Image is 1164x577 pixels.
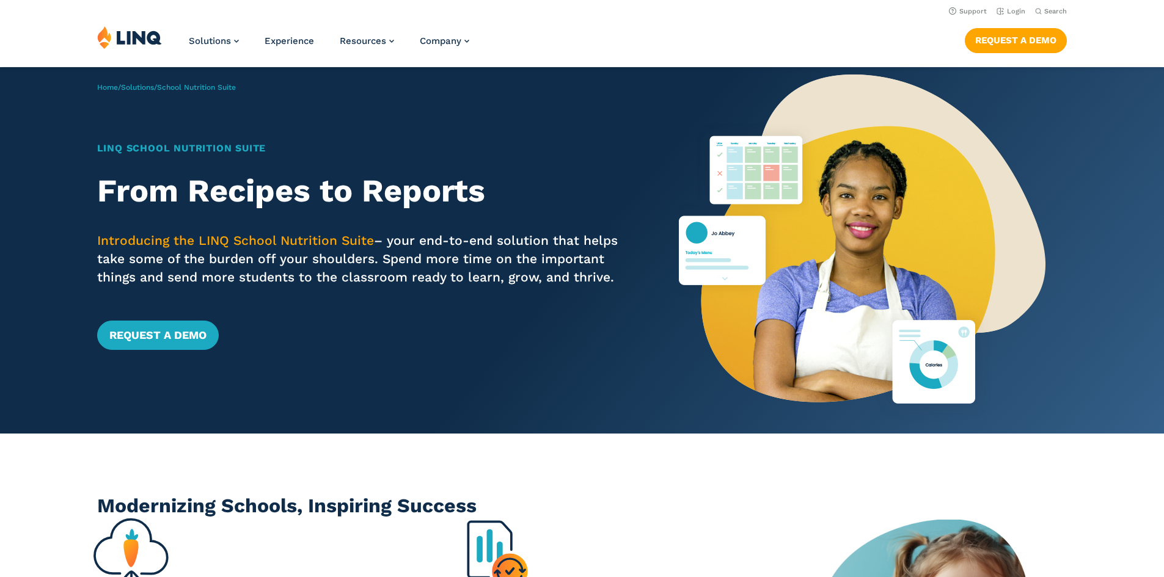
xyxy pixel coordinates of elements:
[679,67,1045,434] img: Nutrition Suite Launch
[97,231,632,286] p: – your end-to-end solution that helps take some of the burden off your shoulders. Spend more time...
[97,492,1067,520] h2: Modernizing Schools, Inspiring Success
[97,83,118,92] a: Home
[189,26,469,66] nav: Primary Navigation
[340,35,386,46] span: Resources
[189,35,239,46] a: Solutions
[97,173,632,209] h2: From Recipes to Reports
[420,35,461,46] span: Company
[340,35,394,46] a: Resources
[1044,7,1067,15] span: Search
[97,321,219,350] a: Request a Demo
[97,233,374,248] span: Introducing the LINQ School Nutrition Suite
[189,35,231,46] span: Solutions
[97,26,162,49] img: LINQ | K‑12 Software
[121,83,154,92] a: Solutions
[157,83,236,92] span: School Nutrition Suite
[97,83,236,92] span: / /
[1035,7,1067,16] button: Open Search Bar
[997,7,1025,15] a: Login
[949,7,987,15] a: Support
[420,35,469,46] a: Company
[265,35,314,46] a: Experience
[97,141,632,156] h1: LINQ School Nutrition Suite
[965,28,1067,53] a: Request a Demo
[965,26,1067,53] nav: Button Navigation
